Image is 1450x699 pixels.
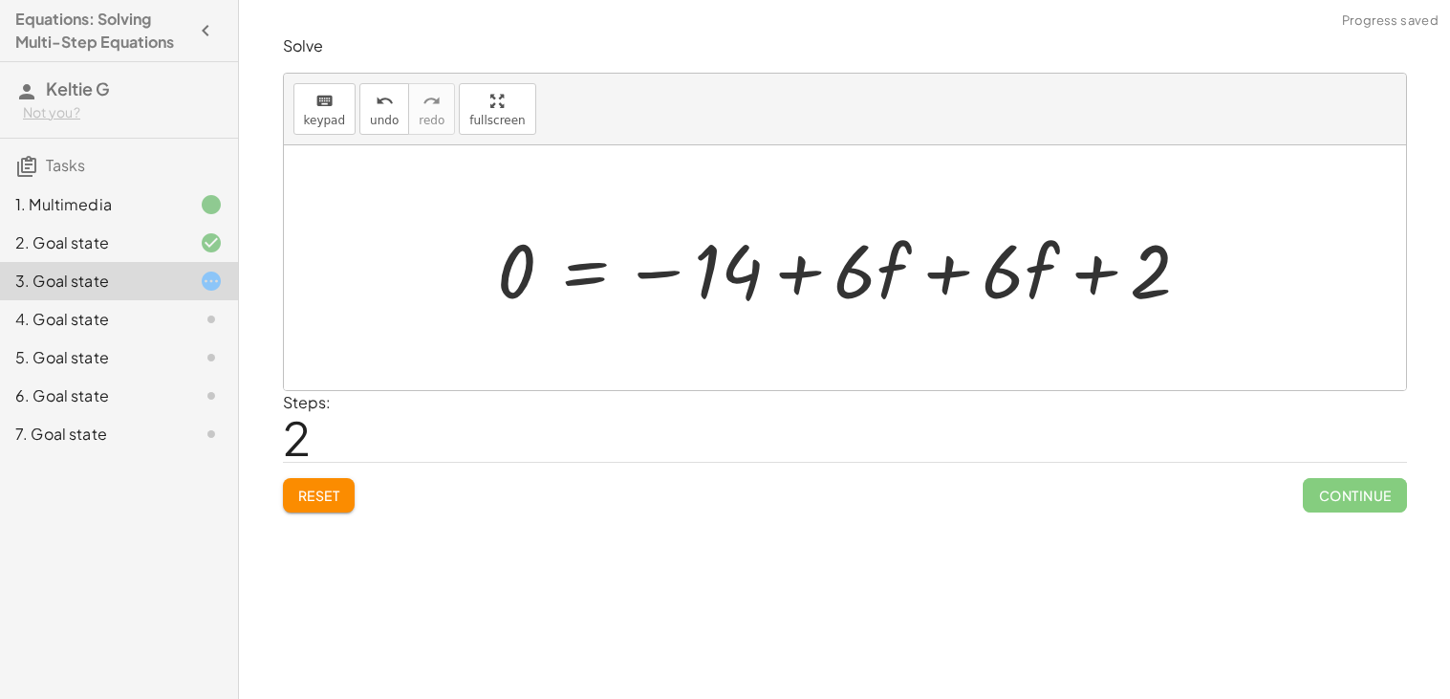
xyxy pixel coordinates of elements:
i: Task started. [200,270,223,293]
i: redo [422,90,441,113]
div: 5. Goal state [15,346,169,369]
div: 7. Goal state [15,423,169,446]
i: Task not started. [200,346,223,369]
h4: Equations: Solving Multi-Step Equations [15,8,188,54]
span: keypad [304,114,346,127]
span: 2 [283,408,311,467]
span: fullscreen [469,114,525,127]
div: 2. Goal state [15,231,169,254]
i: Task not started. [200,308,223,331]
button: Reset [283,478,356,513]
i: keyboard [315,90,334,113]
span: undo [370,114,399,127]
div: 3. Goal state [15,270,169,293]
label: Steps: [283,392,331,412]
i: Task finished. [200,193,223,216]
button: keyboardkeypad [293,83,357,135]
span: redo [419,114,444,127]
p: Solve [283,35,1407,57]
i: undo [376,90,394,113]
span: Reset [298,487,340,504]
div: 6. Goal state [15,384,169,407]
span: Tasks [46,155,85,175]
div: 4. Goal state [15,308,169,331]
i: Task not started. [200,423,223,446]
div: Not you? [23,103,223,122]
div: 1. Multimedia [15,193,169,216]
button: undoundo [359,83,409,135]
button: redoredo [408,83,455,135]
span: Progress saved [1342,11,1439,31]
span: Keltie G [46,77,110,99]
i: Task finished and correct. [200,231,223,254]
button: fullscreen [459,83,535,135]
i: Task not started. [200,384,223,407]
